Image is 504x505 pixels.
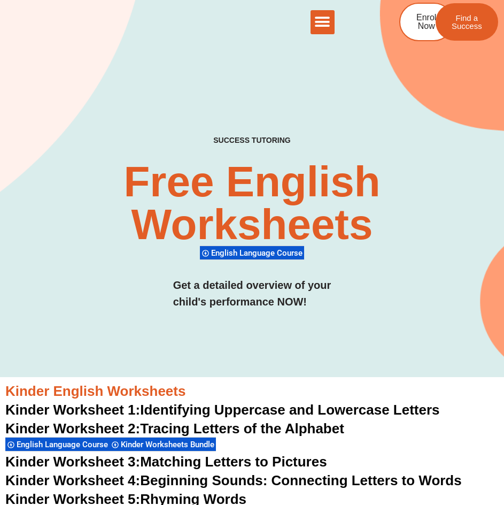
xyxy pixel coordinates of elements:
[5,402,140,418] span: Kinder Worksheet 1:
[102,160,401,246] h2: Free English Worksheets​
[200,246,304,260] div: English Language Course
[110,437,216,452] div: Kinder Worksheets Bundle
[211,248,306,258] span: English Language Course
[5,454,140,470] span: Kinder Worksheet 3:
[311,10,335,34] div: Menu Toggle
[416,13,436,30] span: Enrol Now
[5,472,462,488] a: Kinder Worksheet 4:Beginning Sounds: Connecting Letters to Words
[5,472,140,488] span: Kinder Worksheet 4:
[5,454,327,470] a: Kinder Worksheet 3:Matching Letters to Pictures
[5,420,344,437] a: Kinder Worksheet 2:Tracing Letters of the Alphabet
[5,382,499,401] h3: Kinder English Worksheets
[436,3,498,41] a: Find a Success
[5,437,110,452] div: English Language Course
[5,420,140,437] span: Kinder Worksheet 2:
[5,402,440,418] a: Kinder Worksheet 1:Identifying Uppercase and Lowercase Letters
[399,3,453,41] a: Enrol Now
[121,440,218,449] span: Kinder Worksheets Bundle
[17,440,111,449] span: English Language Course
[173,277,331,310] h3: Get a detailed overview of your child's performance NOW!
[452,14,482,30] span: Find a Success
[185,136,319,145] h4: SUCCESS TUTORING​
